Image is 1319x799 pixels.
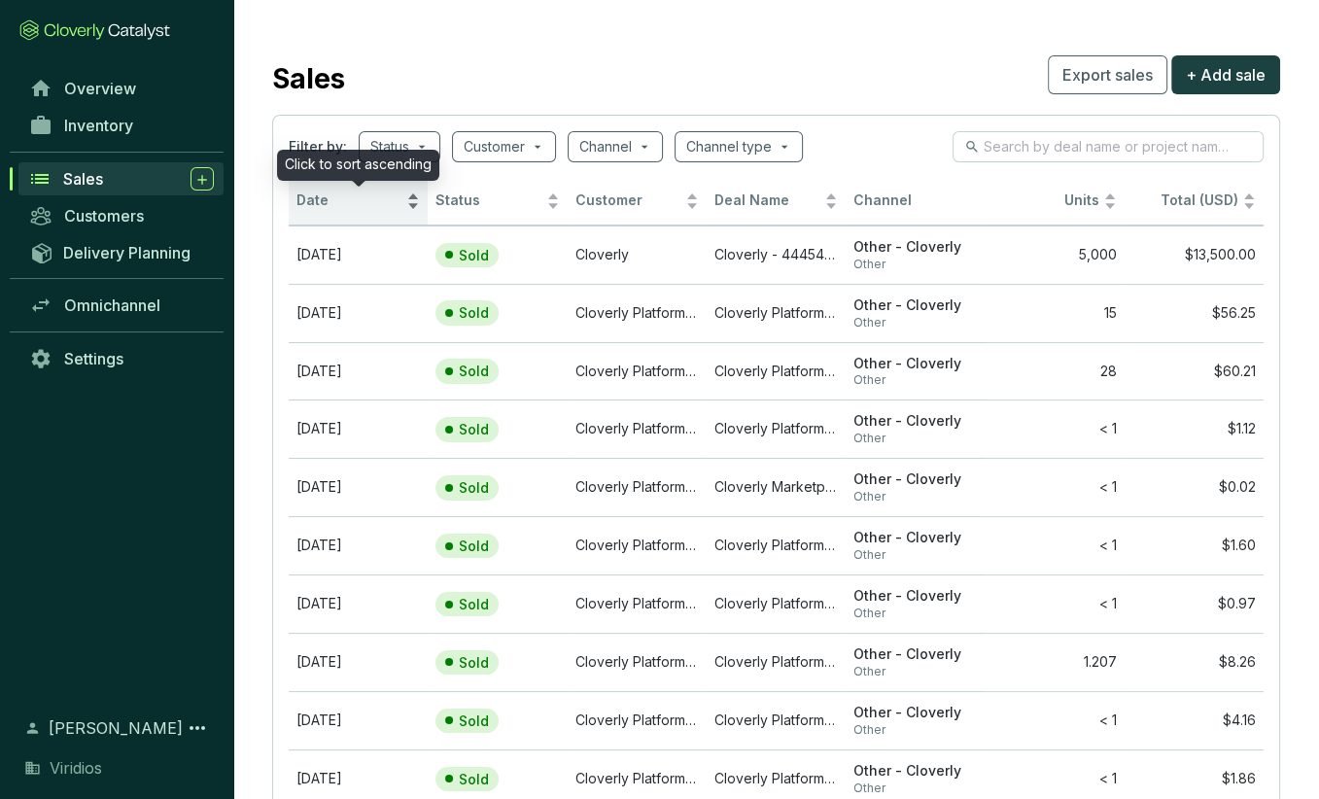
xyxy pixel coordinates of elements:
td: 28 [985,342,1124,400]
td: Cloverly Platform Buyer [568,574,707,633]
th: Status [428,178,567,226]
span: Sales [63,169,103,189]
td: $0.97 [1125,574,1264,633]
a: Customers [19,199,224,232]
div: Click to sort ascending [277,150,439,181]
span: Status [435,191,541,210]
td: Jan 15 2024 [289,458,428,516]
span: Overview [64,79,136,98]
th: Channel [846,178,985,226]
th: Date [289,178,428,226]
span: Other [853,606,977,621]
span: Other [853,372,977,388]
p: Sold [459,479,489,497]
span: Deal Name [714,191,820,210]
span: Date [296,191,402,210]
span: Other - Cloverly [853,355,977,373]
span: Other [853,489,977,504]
span: Viridios [50,756,102,780]
td: $1.60 [1125,516,1264,574]
span: Inventory [64,116,133,135]
td: Cloverly Platform Mai Ndombe V2018 Sep 9 [707,284,846,342]
a: Sales [18,162,224,195]
td: Cloverly Platform Katingan Peatland Restoration and Conservation Oct 12 [707,574,846,633]
td: 1.207 [985,633,1124,691]
td: Sep 08 2025 [289,284,428,342]
button: + Add sale [1171,55,1280,94]
span: Other [853,722,977,738]
span: Other [853,781,977,796]
span: Settings [64,349,123,368]
span: Filter by: [289,137,347,156]
span: Other - Cloverly [853,587,977,606]
td: Oct 01 2024 [289,691,428,749]
td: 5,000 [985,226,1124,284]
span: Customer [575,191,681,210]
td: Oct 26 2024 [289,516,428,574]
td: < 1 [985,574,1124,633]
td: Cloverly [568,226,707,284]
td: Cloverly Platform Katingan Peatland Restoration and Conservation Oct 02 [707,691,846,749]
span: Export sales [1062,63,1153,87]
span: Other - Cloverly [853,238,977,257]
span: Other [853,431,977,446]
td: $0.02 [1125,458,1264,516]
p: Sold [459,771,489,788]
td: < 1 [985,516,1124,574]
p: Sold [459,596,489,613]
span: [PERSON_NAME] [49,716,183,740]
span: Other - Cloverly [853,645,977,664]
p: Sold [459,421,489,438]
span: Other - Cloverly [853,762,977,781]
td: Cloverly Platform Buyer [568,342,707,400]
td: Oct 10 2024 [289,633,428,691]
td: Cloverly Platform Southern Cardamom REDD+ Dec 13 [707,342,846,400]
span: Other [853,315,977,330]
td: Oct 12 2024 [289,574,428,633]
span: Customers [64,206,144,226]
p: Sold [459,363,489,380]
a: Overview [19,72,224,105]
td: Cloverly Platform Katingan Peatland Restoration and Conservation Oct 26 [707,516,846,574]
td: Cloverly Platform Buyer [568,284,707,342]
button: Export sales [1048,55,1167,94]
p: Sold [459,247,489,264]
span: Other - Cloverly [853,704,977,722]
td: $4.16 [1125,691,1264,749]
td: Dec 13 2024 [289,342,428,400]
p: Sold [459,712,489,730]
td: < 1 [985,458,1124,516]
span: Other - Cloverly [853,529,977,547]
span: Other [853,664,977,679]
span: Units [992,191,1098,210]
td: Cloverly Platform Buyer [568,691,707,749]
a: Inventory [19,109,224,142]
a: Settings [19,342,224,375]
td: Cloverly Marketplace None Jan 15 [707,458,846,516]
p: Sold [459,304,489,322]
span: Other [853,257,977,272]
th: Deal Name [707,178,846,226]
td: Cloverly Platform Buyer [568,516,707,574]
td: $56.25 [1125,284,1264,342]
td: Cloverly Platform Katingan Peatland Restoration and Conservation Oct 10 [707,633,846,691]
td: 15 [985,284,1124,342]
span: Other - Cloverly [853,470,977,489]
span: Other [853,547,977,563]
td: Cloverly - 44454032012 [707,226,846,284]
td: Cloverly Platform Buyer [568,633,707,691]
td: Cloverly Platform Buyer [568,458,707,516]
td: $1.12 [1125,399,1264,458]
td: < 1 [985,399,1124,458]
p: Sold [459,654,489,672]
th: Units [985,178,1124,226]
td: Nov 28 2024 [289,399,428,458]
td: Sep 24 2025 [289,226,428,284]
td: < 1 [985,691,1124,749]
span: Delivery Planning [63,243,191,262]
td: Cloverly Platform Floresta Verde REDD+ Project Nov 28 [707,399,846,458]
a: Delivery Planning [19,236,224,268]
span: Other - Cloverly [853,296,977,315]
span: Omnichannel [64,295,160,315]
input: Search by deal name or project name... [984,136,1234,157]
